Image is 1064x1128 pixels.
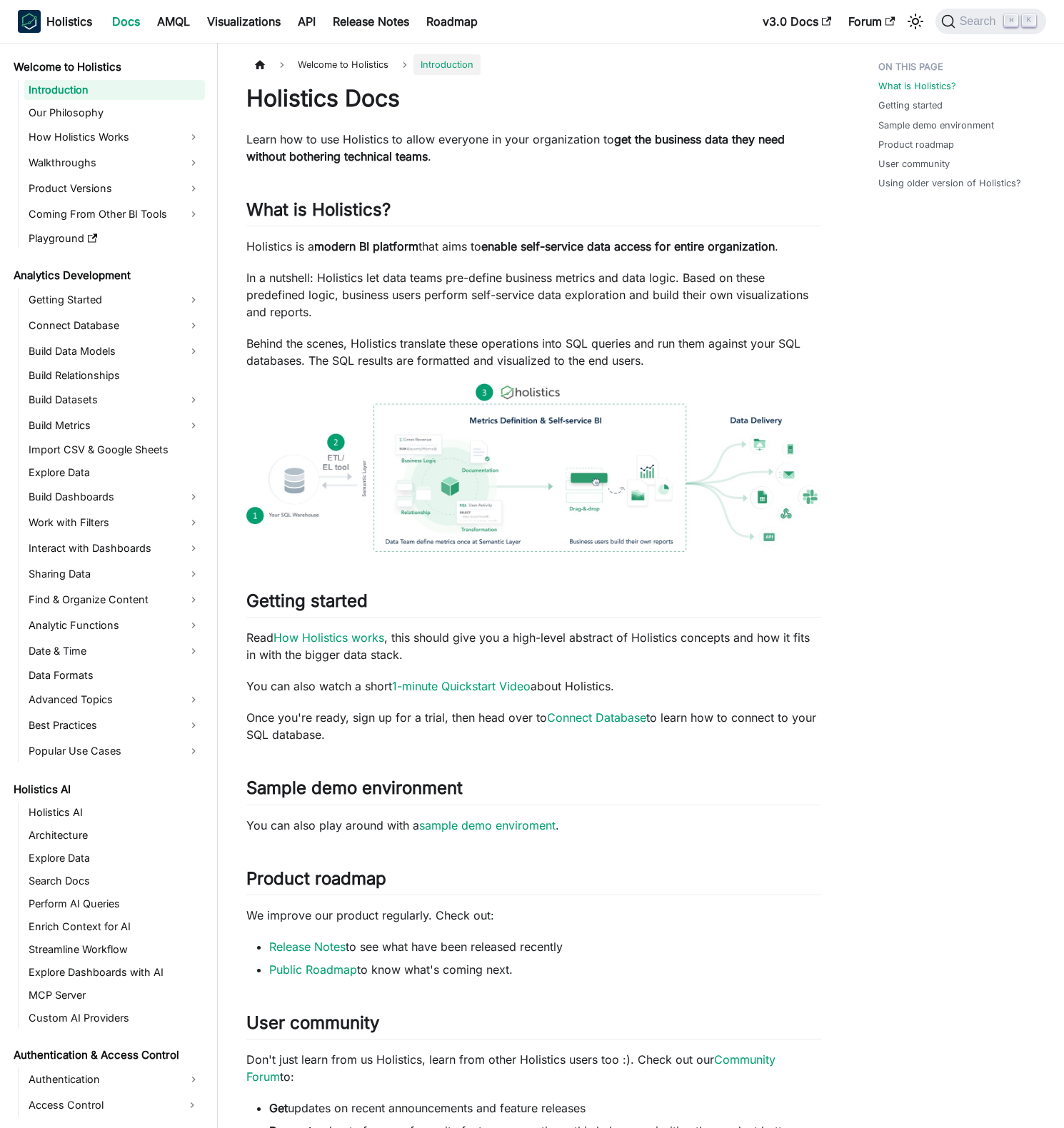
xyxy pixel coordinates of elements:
[24,485,205,508] a: Build Dashboards
[878,157,950,171] a: User community
[878,176,1021,190] a: Using older version of Holistics?
[179,1094,205,1117] button: Expand sidebar category 'Access Control'
[955,15,1005,28] span: Search
[24,714,205,737] a: Best Practices
[246,238,821,255] p: Holistics is a that aims to .
[904,10,927,33] button: Switch between dark and light mode (currently light mode)
[324,10,418,33] a: Release Notes
[24,340,205,363] a: Build Data Models
[246,335,821,369] p: Behind the scenes, Holistics translate these operations into SQL queries and run them against you...
[246,1051,821,1085] p: Don't just learn from us Holistics, learn from other Holistics users too :). Check out our to:
[18,10,92,33] a: HolisticsHolistics
[24,1068,205,1091] a: Authentication
[24,688,205,711] a: Advanced Topics
[24,802,205,822] a: Holistics AI
[246,269,821,321] p: In a nutshell: Holistics let data teams pre-define business metrics and data logic. Based on thes...
[149,10,199,33] a: AMQL
[878,79,956,93] a: What is Holistics?
[547,710,646,725] a: Connect Database
[24,414,205,437] a: Build Metrics
[24,848,205,868] a: Explore Data
[246,54,273,75] a: Home page
[269,962,357,977] a: Public Roadmap
[878,138,954,151] a: Product roadmap
[24,1094,179,1117] a: Access Control
[1022,14,1036,27] kbd: K
[246,817,821,834] p: You can also play around with a .
[24,511,205,534] a: Work with Filters
[413,54,481,75] span: Introduction
[481,239,775,253] strong: enable self-service data access for entire organization
[18,10,41,33] img: Holistics
[24,463,205,483] a: Explore Data
[418,10,486,33] a: Roadmap
[24,940,205,960] a: Streamline Workflow
[246,1052,776,1084] a: Community Forum
[840,10,903,33] a: Forum
[24,151,205,174] a: Walkthroughs
[246,84,821,113] h1: Holistics Docs
[291,54,396,75] span: Welcome to Holistics
[46,13,92,30] b: Holistics
[878,119,994,132] a: Sample demo environment
[9,780,205,800] a: Holistics AI
[24,640,205,663] a: Date & Time
[24,537,205,560] a: Interact with Dashboards
[246,709,821,743] p: Once you're ready, sign up for a trial, then head over to to learn how to connect to your SQL dat...
[289,10,324,33] a: API
[24,103,205,123] a: Our Philosophy
[24,388,205,411] a: Build Datasets
[935,9,1046,34] button: Search (Command+K)
[24,366,205,386] a: Build Relationships
[246,629,821,663] p: Read , this should give you a high-level abstract of Holistics concepts and how it fits in with t...
[246,678,821,695] p: You can also watch a short about Holistics.
[9,57,205,77] a: Welcome to Holistics
[246,1012,821,1039] h2: User community
[269,1099,821,1117] li: updates on recent announcements and feature releases
[24,665,205,685] a: Data Formats
[24,894,205,914] a: Perform AI Queries
[273,630,384,645] a: How Holistics works
[314,239,418,253] strong: modern BI platform
[246,383,821,552] img: How Holistics fits in your Data Stack
[24,985,205,1005] a: MCP Server
[104,10,149,33] a: Docs
[269,1101,288,1115] strong: Get
[246,131,821,165] p: Learn how to use Holistics to allow everyone in your organization to .
[392,679,531,693] a: 1-minute Quickstart Video
[199,10,289,33] a: Visualizations
[246,907,821,924] p: We improve our product regularly. Check out:
[24,177,205,200] a: Product Versions
[24,126,205,148] a: How Holistics Works
[24,917,205,937] a: Enrich Context for AI
[24,203,205,226] a: Coming From Other BI Tools
[24,440,205,460] a: Import CSV & Google Sheets
[4,43,218,1128] nav: Docs sidebar
[24,288,205,311] a: Getting Started
[24,228,205,248] a: Playground
[246,199,821,226] h2: What is Holistics?
[24,962,205,982] a: Explore Dashboards with AI
[24,740,205,762] a: Popular Use Cases
[246,868,821,895] h2: Product roadmap
[24,1008,205,1028] a: Custom AI Providers
[246,590,821,618] h2: Getting started
[24,314,205,337] a: Connect Database
[24,80,205,100] a: Introduction
[24,871,205,891] a: Search Docs
[24,614,205,637] a: Analytic Functions
[269,940,346,954] a: Release Notes
[269,961,821,978] li: to know what's coming next.
[24,563,205,585] a: Sharing Data
[9,1045,205,1065] a: Authentication & Access Control
[246,777,821,805] h2: Sample demo environment
[754,10,840,33] a: v3.0 Docs
[246,54,821,75] nav: Breadcrumbs
[269,938,821,955] li: to see what have been released recently
[24,825,205,845] a: Architecture
[24,588,205,611] a: Find & Organize Content
[9,266,205,286] a: Analytics Development
[1004,14,1018,27] kbd: ⌘
[419,818,556,832] a: sample demo enviroment
[878,99,943,112] a: Getting started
